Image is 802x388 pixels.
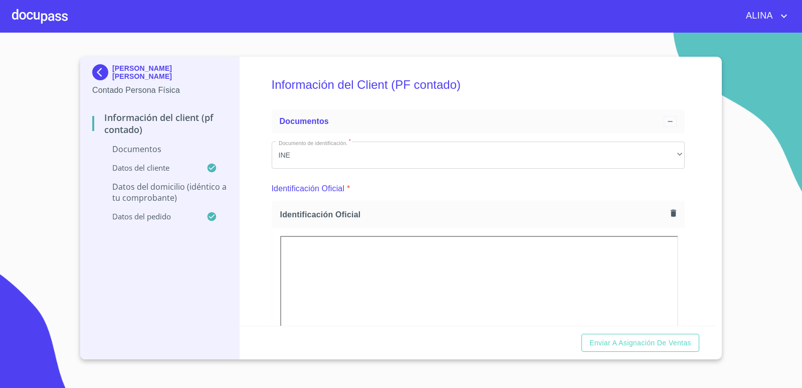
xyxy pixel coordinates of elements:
p: Datos del pedido [92,211,207,221]
span: ALINA [738,8,778,24]
p: [PERSON_NAME] [PERSON_NAME] [112,64,227,80]
div: [PERSON_NAME] [PERSON_NAME] [92,64,227,84]
button: account of current user [738,8,790,24]
span: Identificación Oficial [280,209,667,220]
div: INE [272,142,685,169]
p: Datos del domicilio (idéntico a tu comprobante) [92,181,227,203]
p: Contado Persona Física [92,84,227,96]
p: Datos del cliente [92,163,207,173]
span: Enviar a Asignación de Ventas [589,337,691,349]
p: Información del Client (PF contado) [92,111,227,136]
img: Docupass spot blue [92,64,112,80]
span: Documentos [280,117,329,125]
button: Enviar a Asignación de Ventas [581,334,699,352]
p: Identificación Oficial [272,183,345,195]
div: Documentos [272,109,685,134]
h5: Información del Client (PF contado) [272,64,685,105]
p: Documentos [92,144,227,155]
